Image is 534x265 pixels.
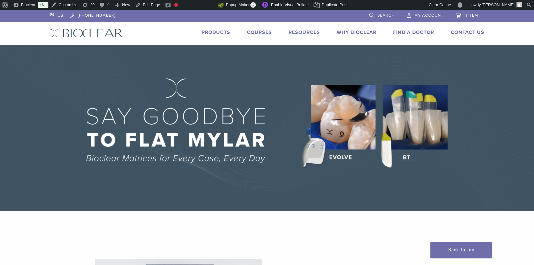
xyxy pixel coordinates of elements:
[369,10,395,19] a: Search
[289,29,320,35] a: Resources
[70,10,115,19] a: [PHONE_NUMBER]
[451,29,484,35] a: Contact Us
[174,3,178,7] div: Focus keyphrase not set
[430,242,492,258] a: Back To Top
[247,29,272,35] a: Courses
[482,2,515,7] span: [PERSON_NAME]
[183,2,218,9] img: Views over 48 hours. Click for more Jetpack Stats.
[38,2,48,8] a: Live
[407,10,443,19] a: My Account
[393,29,434,35] a: Find A Doctor
[202,29,230,35] a: Products
[50,10,64,19] a: US
[337,29,376,35] a: Why Bioclear
[414,13,443,18] span: My Account
[250,2,256,8] span: 1
[377,13,395,18] span: Search
[456,10,478,19] a: 1 item
[50,29,123,38] img: Bioclear
[466,13,478,18] span: 1 item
